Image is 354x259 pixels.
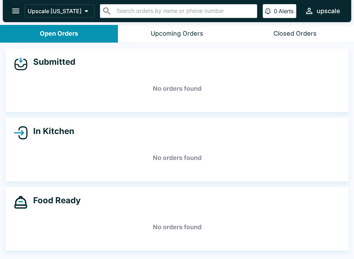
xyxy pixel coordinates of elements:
[274,8,277,15] p: 0
[28,126,74,136] h4: In Kitchen
[14,145,340,170] h5: No orders found
[302,3,343,18] button: upscale
[114,6,254,16] input: Search orders by name or phone number
[14,215,340,240] h5: No orders found
[279,8,294,15] p: Alerts
[151,30,203,38] div: Upcoming Orders
[28,195,81,206] h4: Food Ready
[317,7,340,15] div: upscale
[28,8,82,15] p: Upscale [US_STATE]
[273,30,317,38] div: Closed Orders
[40,30,78,38] div: Open Orders
[14,76,340,101] h5: No orders found
[28,57,75,67] h4: Submitted
[25,5,94,18] button: Upscale [US_STATE]
[7,2,25,20] button: open drawer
